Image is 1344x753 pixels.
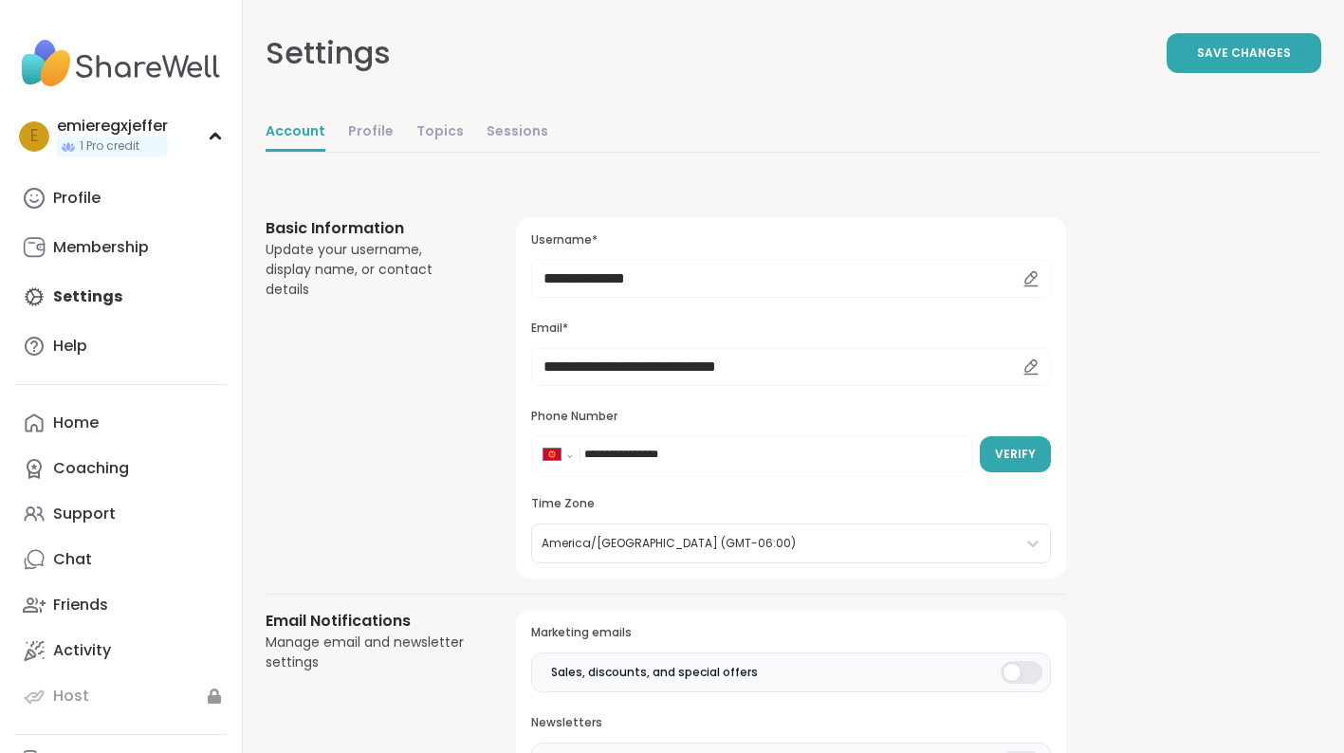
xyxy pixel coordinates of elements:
[266,633,470,672] div: Manage email and newsletter settings
[531,625,1051,641] h3: Marketing emails
[53,336,87,357] div: Help
[15,491,227,537] a: Support
[53,549,92,570] div: Chat
[53,188,101,209] div: Profile
[53,413,99,433] div: Home
[53,237,149,258] div: Membership
[53,458,129,479] div: Coaching
[53,595,108,615] div: Friends
[15,446,227,491] a: Coaching
[622,410,638,426] iframe: Spotlight
[15,323,227,369] a: Help
[53,504,116,524] div: Support
[348,114,394,152] a: Profile
[15,537,227,582] a: Chat
[208,460,223,475] iframe: Spotlight
[531,321,1051,337] h3: Email*
[1197,45,1291,62] span: Save Changes
[1167,33,1321,73] button: Save Changes
[30,124,38,149] span: e
[15,628,227,673] a: Activity
[266,114,325,152] a: Account
[15,400,227,446] a: Home
[53,686,89,707] div: Host
[15,582,227,628] a: Friends
[416,114,464,152] a: Topics
[266,610,470,633] h3: Email Notifications
[266,217,470,240] h3: Basic Information
[15,30,227,97] img: ShareWell Nav Logo
[980,436,1051,472] button: Verify
[57,116,168,137] div: emieregxjeffer
[487,114,548,152] a: Sessions
[15,175,227,221] a: Profile
[80,138,139,155] span: 1 Pro credit
[995,446,1036,463] span: Verify
[531,715,1051,731] h3: Newsletters
[15,673,227,719] a: Host
[266,240,470,300] div: Update your username, display name, or contact details
[551,664,758,681] span: Sales, discounts, and special offers
[53,640,111,661] div: Activity
[531,496,1051,512] h3: Time Zone
[531,232,1051,248] h3: Username*
[266,30,391,76] div: Settings
[531,409,1051,425] h3: Phone Number
[15,225,227,270] a: Membership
